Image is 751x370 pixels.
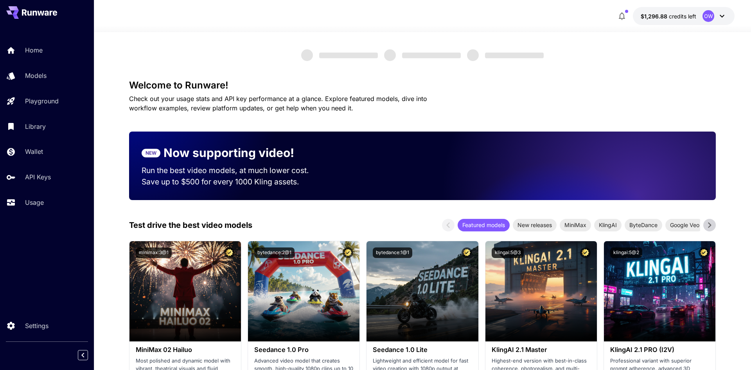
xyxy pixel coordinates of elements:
[248,241,359,341] img: alt
[25,71,47,80] p: Models
[163,144,294,162] p: Now supporting video!
[343,247,353,258] button: Certified Model – Vetted for best performance and includes a commercial license.
[129,241,241,341] img: alt
[129,219,252,231] p: Test drive the best video models
[665,219,704,231] div: Google Veo
[610,247,642,258] button: klingai:5@2
[625,221,662,229] span: ByteDance
[485,241,597,341] img: alt
[462,247,472,258] button: Certified Model – Vetted for best performance and includes a commercial license.
[129,95,427,112] span: Check out your usage stats and API key performance at a glance. Explore featured models, dive int...
[458,221,510,229] span: Featured models
[136,247,172,258] button: minimax:3@1
[513,221,557,229] span: New releases
[373,247,412,258] button: bytedance:1@1
[665,221,704,229] span: Google Veo
[604,241,715,341] img: alt
[702,10,714,22] div: OW
[669,13,696,20] span: credits left
[142,176,324,188] p: Save up to $500 for every 1000 Kling assets.
[129,80,716,91] h3: Welcome to Runware!
[633,7,735,25] button: $1,296.87941OW
[641,12,696,20] div: $1,296.87941
[594,221,622,229] span: KlingAI
[25,96,59,106] p: Playground
[25,321,49,330] p: Settings
[136,346,235,354] h3: MiniMax 02 Hailuo
[625,219,662,231] div: ByteDance
[254,247,295,258] button: bytedance:2@1
[492,247,524,258] button: klingai:5@3
[560,219,591,231] div: MiniMax
[560,221,591,229] span: MiniMax
[513,219,557,231] div: New releases
[254,346,353,354] h3: Seedance 1.0 Pro
[78,350,88,360] button: Collapse sidebar
[492,346,591,354] h3: KlingAI 2.1 Master
[580,247,591,258] button: Certified Model – Vetted for best performance and includes a commercial license.
[641,13,669,20] span: $1,296.88
[224,247,235,258] button: Certified Model – Vetted for best performance and includes a commercial license.
[25,122,46,131] p: Library
[25,147,43,156] p: Wallet
[25,45,43,55] p: Home
[610,346,709,354] h3: KlingAI 2.1 PRO (I2V)
[594,219,622,231] div: KlingAI
[25,172,51,182] p: API Keys
[373,346,472,354] h3: Seedance 1.0 Lite
[367,241,478,341] img: alt
[458,219,510,231] div: Featured models
[25,198,44,207] p: Usage
[699,247,709,258] button: Certified Model – Vetted for best performance and includes a commercial license.
[84,348,94,362] div: Collapse sidebar
[142,165,324,176] p: Run the best video models, at much lower cost.
[146,150,156,157] p: NEW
